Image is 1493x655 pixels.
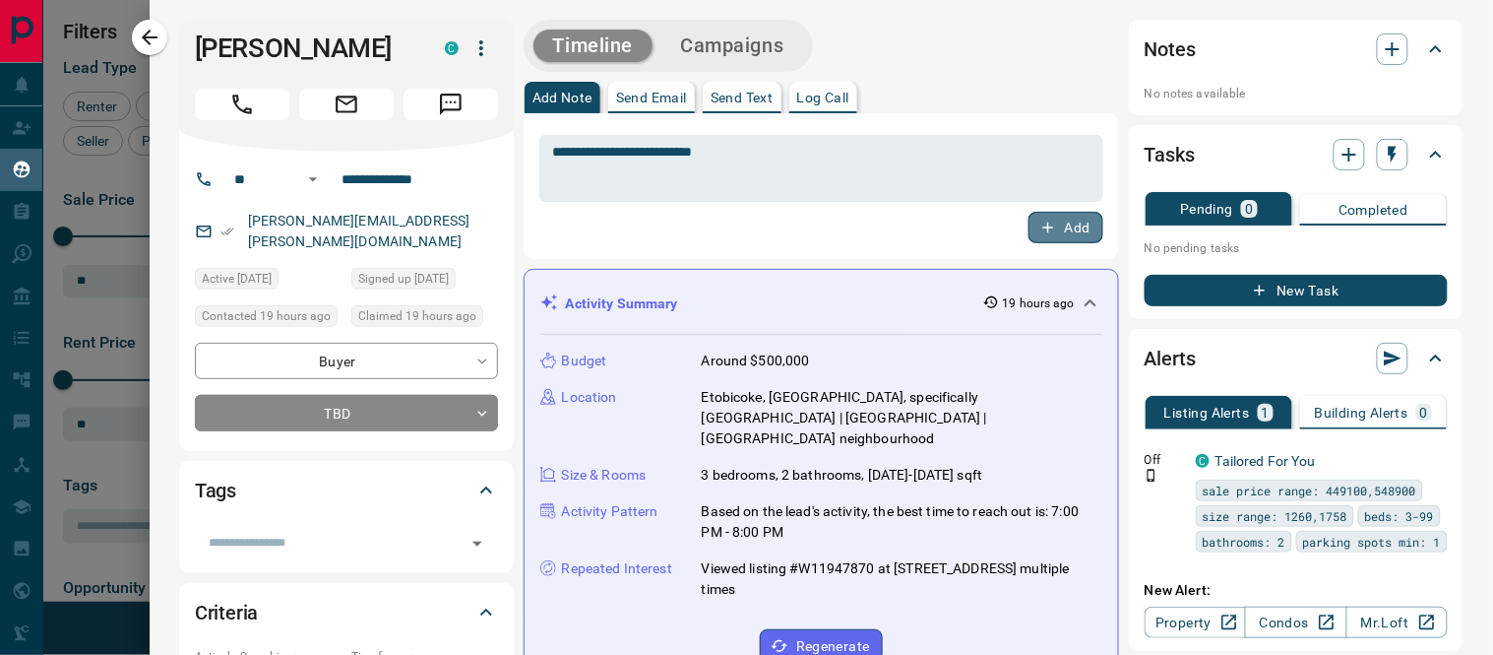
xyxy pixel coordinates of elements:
[1245,607,1346,638] a: Condos
[1203,532,1285,552] span: bathrooms: 2
[445,41,459,55] div: condos.ca
[562,501,658,522] p: Activity Pattern
[404,89,498,120] span: Message
[1203,481,1416,500] span: sale price range: 449100,548900
[562,465,647,486] p: Size & Rooms
[195,89,289,120] span: Call
[660,30,803,62] button: Campaigns
[1145,233,1448,263] p: No pending tasks
[1245,202,1253,216] p: 0
[1145,275,1448,306] button: New Task
[702,501,1102,543] p: Based on the lead's activity, the best time to reach out is: 7:00 PM - 8:00 PM
[702,465,983,486] p: 3 bedrooms, 2 bathrooms, [DATE]-[DATE] sqft
[1145,580,1448,601] p: New Alert:
[1196,454,1210,468] div: condos.ca
[1215,453,1316,469] a: Tailored For You
[797,91,849,104] p: Log Call
[533,30,653,62] button: Timeline
[195,475,236,506] h2: Tags
[702,351,810,371] p: Around $500,000
[1145,85,1448,102] p: No notes available
[301,167,325,191] button: Open
[1365,506,1434,526] span: beds: 3-99
[540,286,1102,322] div: Activity Summary19 hours ago
[1145,33,1196,65] h2: Notes
[195,305,342,333] div: Mon Oct 13 2025
[702,558,1102,600] p: Viewed listing #W11947870 at [STREET_ADDRESS] multiple times
[1003,295,1075,312] p: 19 hours ago
[351,268,498,295] div: Sat Oct 11 2025
[566,294,678,314] p: Activity Summary
[711,91,774,104] p: Send Text
[1145,469,1158,483] svg: Push Notification Only
[195,268,342,295] div: Sun Oct 12 2025
[195,589,498,636] div: Criteria
[562,558,672,579] p: Repeated Interest
[358,306,476,326] span: Claimed 19 hours ago
[1420,406,1428,420] p: 0
[1145,335,1448,382] div: Alerts
[195,467,498,514] div: Tags
[1315,406,1408,420] p: Building Alerts
[1145,451,1184,469] p: Off
[616,91,687,104] p: Send Email
[358,269,449,289] span: Signed up [DATE]
[195,343,498,379] div: Buyer
[248,213,470,249] a: [PERSON_NAME][EMAIL_ADDRESS][PERSON_NAME][DOMAIN_NAME]
[562,351,607,371] p: Budget
[562,387,617,408] p: Location
[195,597,259,628] h2: Criteria
[220,225,234,238] svg: Email Verified
[1145,607,1246,638] a: Property
[1262,406,1270,420] p: 1
[1028,212,1103,243] button: Add
[351,305,498,333] div: Mon Oct 13 2025
[202,269,272,289] span: Active [DATE]
[702,387,1102,449] p: Etobicoke, [GEOGRAPHIC_DATA], specifically [GEOGRAPHIC_DATA] | [GEOGRAPHIC_DATA] | [GEOGRAPHIC_DA...
[1145,131,1448,178] div: Tasks
[464,530,491,557] button: Open
[1203,506,1347,526] span: size range: 1260,1758
[1145,26,1448,73] div: Notes
[532,91,592,104] p: Add Note
[1145,139,1195,170] h2: Tasks
[1338,203,1408,217] p: Completed
[299,89,394,120] span: Email
[1164,406,1250,420] p: Listing Alerts
[1180,202,1233,216] p: Pending
[1303,532,1441,552] span: parking spots min: 1
[195,395,498,431] div: TBD
[1346,607,1448,638] a: Mr.Loft
[195,33,415,64] h1: [PERSON_NAME]
[1145,343,1196,374] h2: Alerts
[202,306,331,326] span: Contacted 19 hours ago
